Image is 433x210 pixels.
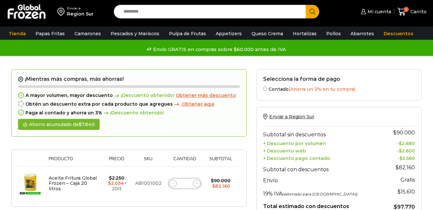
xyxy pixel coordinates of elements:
a: Abarrotes [347,27,377,40]
a: Queso Crema [248,27,286,40]
a: Pollos [323,27,344,40]
span: (Ahorra un 3% en tu compra) [289,86,355,92]
div: A mayor volumen, mayor descuento [18,93,240,98]
a: Obtener aqui [173,101,214,107]
div: Obtén un descuento extra por cada producto que agregues [18,101,240,107]
td: AB1001002 [132,167,165,200]
th: Subtotal con descuentos [263,161,383,174]
span: $ [398,189,401,195]
th: Producto [45,156,102,166]
span: $ [79,121,82,127]
bdi: 2.250 [109,175,124,181]
a: Pulpa de Frutas [166,27,209,40]
span: $ [212,183,215,189]
div: Enviar a [67,6,93,11]
span: Obtener aqui [182,101,214,107]
h2: ¡Mientras más compras, más ahorras! [18,76,240,82]
th: Subtotal sin descuentos [263,126,383,139]
th: + Descuento web [263,146,383,154]
button: Search button [306,5,319,18]
bdi: 2.054 [108,180,124,186]
input: Product quantity [180,179,189,188]
bdi: 90.000 [211,178,231,184]
th: Precio [102,156,132,166]
span: $ [396,164,399,171]
bdi: 82.160 [212,183,230,189]
bdi: 97.770 [394,204,415,210]
bdi: 2.600 [399,148,415,154]
a: Obtener más descuento [176,93,236,98]
span: ¡Descuento obtenido! [102,110,164,116]
div: Region Sur [67,11,93,17]
a: Enviar a Region Sur [263,114,314,120]
span: Obtener más descuento [176,92,236,98]
td: - [383,146,415,154]
a: Appetizers [212,27,245,40]
span: 2 [404,7,409,12]
th: Subtotal [205,156,237,166]
th: Envío [263,174,383,185]
a: Hortalizas [290,27,320,40]
img: address-field-icon.svg [57,6,67,17]
div: Ahorro acumulado de [18,119,100,130]
span: Mi cuenta [366,8,391,15]
span: $ [394,204,397,210]
a: Descuentos [380,27,417,40]
bdi: 90.000 [393,130,415,136]
a: Papas Fritas [32,27,68,40]
a: Camarones [71,27,104,40]
a: Tienda [5,27,29,40]
th: + Descuento por volumen [263,139,383,147]
span: $ [393,130,397,136]
span: $ [399,155,402,161]
th: + Descuento pago contado [263,154,383,161]
strong: Gratis [400,177,415,183]
span: $ [211,178,214,184]
th: Sku [132,156,165,166]
h2: Selecciona la forma de pago [263,76,415,82]
td: × 20lt [102,167,132,200]
span: Carrito [409,8,427,15]
span: $ [399,141,402,146]
span: ¡Descuento obtenido! [113,93,174,98]
th: 19% IVA [263,185,383,198]
a: Pescados y Mariscos [107,27,162,40]
span: $ [109,175,112,181]
span: Enviar a Region Sur [269,114,314,120]
a: Mi cuenta [359,5,391,18]
span: $ [399,148,402,154]
small: (estimado para [GEOGRAPHIC_DATA]) [282,192,358,196]
bdi: 7.840 [79,121,95,127]
bdi: 2.560 [399,155,415,161]
td: - [383,154,415,161]
bdi: 2.680 [399,141,415,146]
a: 2 Carrito [398,4,427,19]
div: Paga al contado y ahorra un 3% [18,110,240,116]
span: $ [108,180,111,186]
label: Contado [263,85,415,92]
th: Cantidad [165,156,205,166]
td: - [383,139,415,147]
input: Contado(Ahorra un 3% en tu compra) [263,87,267,91]
span: 15.610 [398,189,415,195]
bdi: 82.160 [396,164,415,171]
a: Aceite Fritura Global Frozen – Caja 20 litros [49,175,97,192]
